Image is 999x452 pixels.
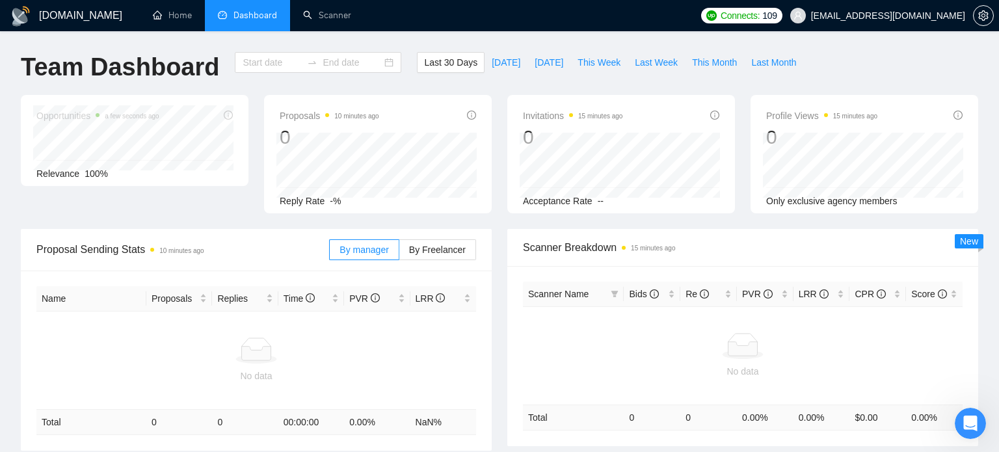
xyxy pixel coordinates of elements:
[416,293,446,304] span: LRR
[955,408,986,439] iframe: Intercom live chat
[218,10,227,20] span: dashboard
[307,57,317,68] span: to
[611,290,619,298] span: filter
[436,293,445,302] span: info-circle
[686,289,709,299] span: Re
[766,196,898,206] span: Only exclusive agency members
[36,286,146,312] th: Name
[737,405,793,430] td: 0.00 %
[371,293,380,302] span: info-circle
[424,55,477,70] span: Last 30 Days
[819,289,829,299] span: info-circle
[307,57,317,68] span: swap-right
[340,245,388,255] span: By manager
[349,293,380,304] span: PVR
[334,113,379,120] time: 10 minutes ago
[528,289,589,299] span: Scanner Name
[608,284,621,304] span: filter
[710,111,719,120] span: info-circle
[10,6,31,27] img: logo
[217,291,263,306] span: Replies
[303,10,351,21] a: searchScanner
[36,410,146,435] td: Total
[751,55,796,70] span: Last Month
[973,5,994,26] button: setting
[721,8,760,23] span: Connects:
[159,247,204,254] time: 10 minutes ago
[911,289,946,299] span: Score
[409,245,466,255] span: By Freelancer
[528,364,957,379] div: No data
[855,289,885,299] span: CPR
[938,289,947,299] span: info-circle
[153,10,192,21] a: homeHome
[685,52,744,73] button: This Month
[799,289,829,299] span: LRR
[766,108,877,124] span: Profile Views
[146,410,212,435] td: 0
[233,10,277,21] span: Dashboard
[849,405,906,430] td: $ 0.00
[706,10,717,21] img: upwork-logo.png
[680,405,737,430] td: 0
[523,196,593,206] span: Acceptance Rate
[578,55,620,70] span: This Week
[280,196,325,206] span: Reply Rate
[306,293,315,302] span: info-circle
[146,286,212,312] th: Proposals
[692,55,737,70] span: This Month
[523,108,622,124] span: Invitations
[650,289,659,299] span: info-circle
[523,239,963,256] span: Scanner Breakdown
[36,168,79,179] span: Relevance
[742,289,773,299] span: PVR
[330,196,341,206] span: -%
[243,55,302,70] input: Start date
[467,111,476,120] span: info-circle
[284,293,315,304] span: Time
[570,52,628,73] button: This Week
[323,55,382,70] input: End date
[21,52,219,83] h1: Team Dashboard
[527,52,570,73] button: [DATE]
[212,410,278,435] td: 0
[535,55,563,70] span: [DATE]
[410,410,476,435] td: NaN %
[833,113,877,120] time: 15 minutes ago
[578,113,622,120] time: 15 minutes ago
[417,52,485,73] button: Last 30 Days
[793,11,803,20] span: user
[523,125,622,150] div: 0
[85,168,108,179] span: 100%
[280,108,379,124] span: Proposals
[485,52,527,73] button: [DATE]
[278,410,344,435] td: 00:00:00
[36,241,329,258] span: Proposal Sending Stats
[212,286,278,312] th: Replies
[700,289,709,299] span: info-circle
[624,405,680,430] td: 0
[628,52,685,73] button: Last Week
[492,55,520,70] span: [DATE]
[974,10,993,21] span: setting
[629,289,658,299] span: Bids
[344,410,410,435] td: 0.00 %
[42,369,471,383] div: No data
[762,8,777,23] span: 109
[280,125,379,150] div: 0
[152,291,197,306] span: Proposals
[906,405,963,430] td: 0.00 %
[766,125,877,150] div: 0
[960,236,978,246] span: New
[793,405,850,430] td: 0.00 %
[635,55,678,70] span: Last Week
[598,196,604,206] span: --
[523,405,624,430] td: Total
[764,289,773,299] span: info-circle
[744,52,803,73] button: Last Month
[973,10,994,21] a: setting
[953,111,963,120] span: info-circle
[631,245,675,252] time: 15 minutes ago
[877,289,886,299] span: info-circle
